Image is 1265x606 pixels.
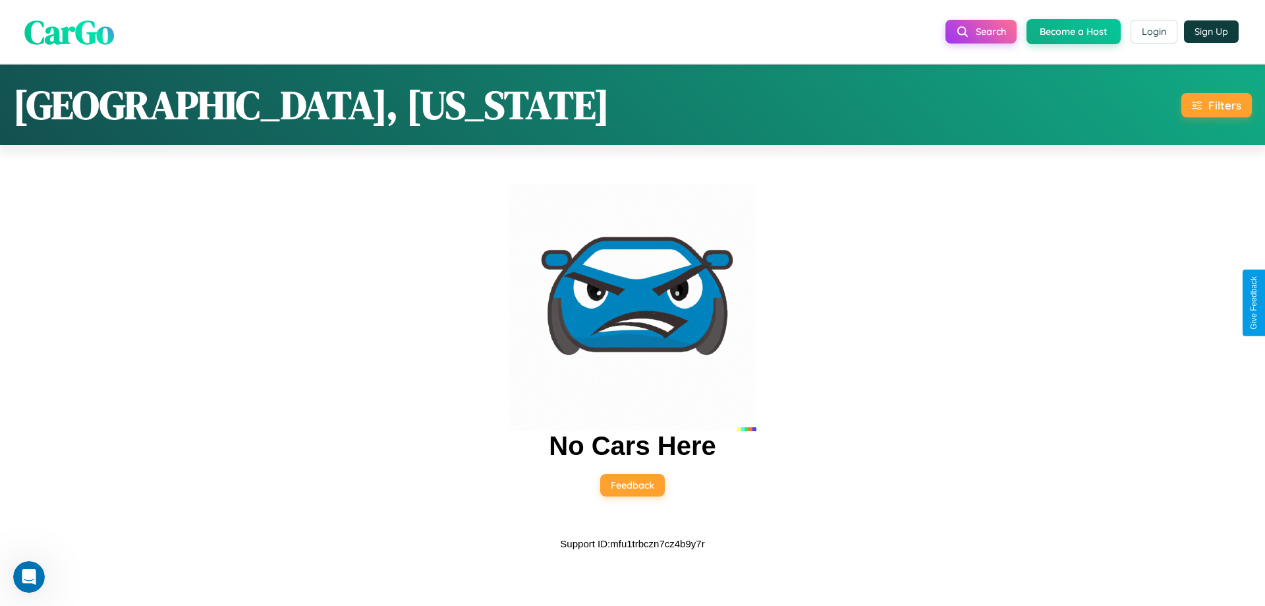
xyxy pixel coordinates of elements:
span: Search [976,26,1006,38]
img: car [509,183,756,431]
button: Feedback [600,474,665,497]
p: Support ID: mfu1trbczn7cz4b9y7r [560,535,704,553]
iframe: Intercom live chat [13,561,45,593]
button: Become a Host [1026,19,1121,44]
div: Give Feedback [1249,276,1258,330]
button: Search [945,20,1017,44]
div: Filters [1208,98,1241,112]
button: Filters [1181,93,1252,117]
span: CarGo [24,9,114,54]
h1: [GEOGRAPHIC_DATA], [US_STATE] [13,78,609,132]
h2: No Cars Here [549,431,716,461]
button: Sign Up [1184,20,1239,43]
button: Login [1131,20,1177,44]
